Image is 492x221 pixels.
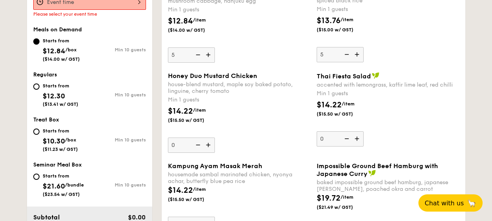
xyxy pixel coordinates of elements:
[43,47,65,55] span: $12.84
[43,128,78,134] div: Starts from
[340,47,352,62] img: icon-reduce.1d2dbef1.svg
[128,214,146,221] span: $0.00
[317,204,370,210] span: ($21.49 w/ GST)
[43,147,78,152] span: ($11.23 w/ GST)
[90,92,146,98] div: Min 10 guests
[317,27,370,33] span: ($15.00 w/ GST)
[43,92,65,100] span: $12.30
[317,100,342,110] span: $14.22
[168,138,215,153] input: Honey Duo Mustard Chickenhouse-blend mustard, maple soy baked potato, linguine, cherry tomatoMin ...
[203,138,215,152] img: icon-add.58712e84.svg
[342,101,355,107] span: /item
[33,214,60,221] span: Subtotal
[168,117,221,123] span: ($15.50 w/ GST)
[33,174,40,180] input: Starts from$21.60/bundle($23.54 w/ GST)Min 10 guests
[168,171,310,185] div: housemade sambal marinated chicken, nyonya achar, butterfly blue pea rice
[90,182,146,188] div: Min 10 guests
[352,131,364,146] img: icon-add.58712e84.svg
[168,6,310,14] div: Min 1 guests
[43,101,78,107] span: ($13.41 w/ GST)
[33,11,97,17] span: Please select your event time
[168,27,221,33] span: ($14.00 w/ GST)
[467,199,476,208] span: 🦙
[43,83,78,89] div: Starts from
[168,107,193,116] span: $14.22
[193,187,206,192] span: /item
[317,90,459,98] div: Min 1 guests
[168,162,262,170] span: Kampung Ayam Masak Merah
[418,194,483,212] button: Chat with us🦙
[317,72,371,80] span: Thai Fiesta Salad
[317,162,438,178] span: Impossible Ground Beef Hamburg with Japanese Curry
[317,5,459,13] div: Min 1 guests
[352,47,364,62] img: icon-add.58712e84.svg
[33,161,82,168] span: Seminar Meal Box
[317,194,341,203] span: $19.72
[317,82,459,88] div: accented with lemongrass, kaffir lime leaf, red chilli
[168,186,193,195] span: $14.22
[193,107,206,113] span: /item
[193,17,206,23] span: /item
[33,38,40,45] input: Starts from$12.84/box($14.00 w/ GST)Min 10 guests
[65,47,77,53] span: /box
[43,192,80,197] span: ($23.54 w/ GST)
[65,137,76,143] span: /box
[425,199,464,207] span: Chat with us
[90,47,146,53] div: Min 10 guests
[341,194,353,200] span: /item
[43,173,84,179] div: Starts from
[168,72,257,80] span: Honey Duo Mustard Chicken
[168,47,215,63] input: Basil Thunder Tea Ricebasil scented multigrain rice, braised celery mushroom cabbage, hanjuku egg...
[317,47,364,62] input: Grilled Farm Fresh Chickenindian inspired cajun chicken, housmade pesto, spiced black riceMin 1 g...
[340,131,352,146] img: icon-reduce.1d2dbef1.svg
[341,17,353,22] span: /item
[317,179,459,192] div: baked impossible ground beef hamburg, japanese [PERSON_NAME], poached okra and carrot
[203,47,215,62] img: icon-add.58712e84.svg
[168,81,310,94] div: house-blend mustard, maple soy baked potato, linguine, cherry tomato
[368,170,376,177] img: icon-vegan.f8ff3823.svg
[33,129,40,135] input: Starts from$10.30/box($11.23 w/ GST)Min 10 guests
[372,72,380,79] img: icon-vegan.f8ff3823.svg
[33,71,57,78] span: Regulars
[317,131,364,147] input: Thai Fiesta Saladaccented with lemongrass, kaffir lime leaf, red chilliMin 1 guests$14.22/item($1...
[191,138,203,152] img: icon-reduce.1d2dbef1.svg
[168,196,221,203] span: ($15.50 w/ GST)
[43,182,65,190] span: $21.60
[43,38,80,44] div: Starts from
[65,182,84,188] span: /bundle
[33,83,40,90] input: Starts from$12.30($13.41 w/ GST)Min 10 guests
[168,96,310,104] div: Min 1 guests
[33,26,82,33] span: Meals on Demand
[317,111,370,117] span: ($15.50 w/ GST)
[43,137,65,145] span: $10.30
[168,16,193,26] span: $12.84
[317,16,341,25] span: $13.76
[191,47,203,62] img: icon-reduce.1d2dbef1.svg
[33,116,59,123] span: Treat Box
[90,137,146,143] div: Min 10 guests
[43,56,80,62] span: ($14.00 w/ GST)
